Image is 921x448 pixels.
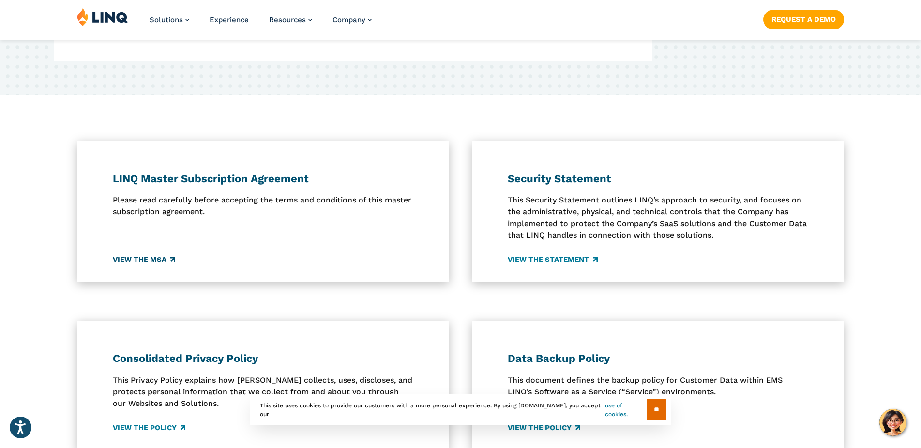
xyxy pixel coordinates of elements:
a: View the MSA [113,254,175,265]
span: Solutions [150,15,183,24]
p: Please read carefully before accepting the terms and conditions of this master subscription agree... [113,194,413,241]
h3: Consolidated Privacy Policy [113,352,413,365]
button: Hello, have a question? Let’s chat. [879,409,906,436]
a: View the Statement [508,254,598,265]
img: LINQ | K‑12 Software [77,8,128,26]
div: This site uses cookies to provide our customers with a more personal experience. By using [DOMAIN... [250,394,671,425]
nav: Primary Navigation [150,8,372,40]
h3: Data Backup Policy [508,352,808,365]
p: This Privacy Policy explains how [PERSON_NAME] collects, uses, discloses, and protects personal i... [113,375,413,410]
p: This document defines the backup policy for Customer Data within EMS LINQ’s Software as a Service... [508,375,808,410]
h3: LINQ Master Subscription Agreement [113,172,413,186]
h3: Security Statement [508,172,808,186]
a: Resources [269,15,312,24]
p: This Security Statement outlines LINQ’s approach to security, and focuses on the administrative, ... [508,194,808,241]
nav: Button Navigation [763,8,844,29]
a: Experience [210,15,249,24]
span: Resources [269,15,306,24]
a: Request a Demo [763,10,844,29]
span: Company [332,15,365,24]
a: Solutions [150,15,189,24]
a: Company [332,15,372,24]
a: use of cookies. [605,401,646,419]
